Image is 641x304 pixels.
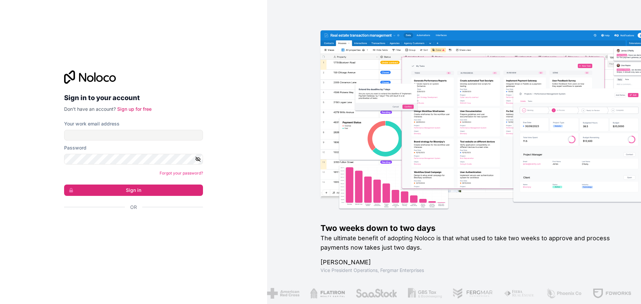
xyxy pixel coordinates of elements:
span: Or [130,204,137,211]
h2: The ultimate benefit of adopting Noloco is that what used to take two weeks to approve and proces... [320,234,620,252]
img: /assets/american-red-cross-BAupjrZR.png [267,288,299,299]
img: /assets/gbstax-C-GtDUiK.png [408,288,442,299]
span: Don't have an account? [64,106,116,112]
img: /assets/flatiron-C8eUkumj.png [310,288,345,299]
img: /assets/saastock-C6Zbiodz.png [355,288,397,299]
img: /assets/fiera-fwj2N5v4.png [504,288,535,299]
img: /assets/phoenix-BREaitsQ.png [546,288,582,299]
img: /assets/fergmar-CudnrXN5.png [452,288,493,299]
h1: Vice President Operations , Fergmar Enterprises [320,267,620,274]
label: Your work email address [64,120,120,127]
button: Sign in [64,185,203,196]
h2: Sign in to your account [64,92,203,104]
h1: [PERSON_NAME] [320,258,620,267]
input: Password [64,154,203,165]
img: /assets/fdworks-Bi04fVtw.png [592,288,631,299]
input: Email address [64,130,203,140]
h1: Two weeks down to two days [320,223,620,234]
label: Password [64,144,86,151]
a: Forgot your password? [160,171,203,176]
a: Sign up for free [117,106,152,112]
